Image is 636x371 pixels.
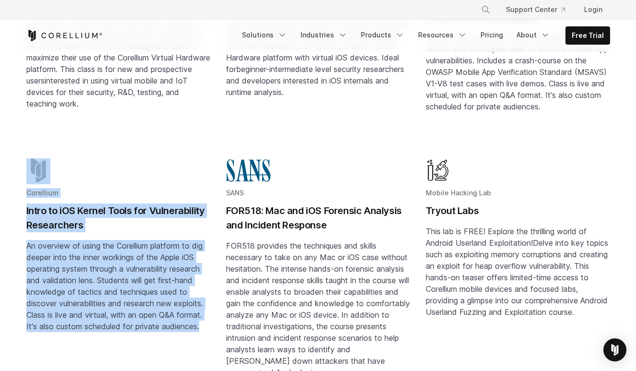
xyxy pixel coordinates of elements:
[226,158,271,182] img: sans-logo-cropped
[295,26,353,44] a: Industries
[426,189,491,197] span: Mobile Hacking Lab
[226,203,410,232] h2: FOR518: Mac and iOS Forensic Analysis and Incident Response
[576,1,610,18] a: Login
[412,26,473,44] a: Resources
[498,1,573,18] a: Support Center
[511,26,556,44] a: About
[26,241,203,331] span: An overview of using the Corellium platform to dig deeper into the inner workings of the Apple iO...
[469,1,610,18] div: Navigation Menu
[26,189,59,197] span: Corellium
[26,158,50,182] img: corellium-logo-icon-dark
[26,76,188,108] span: interested in using virtual mobile and IoT devices for their security, R&D, testing, and teaching...
[26,203,211,232] h2: Intro to iOS Kernel Tools for Vulnerability Researchers
[226,64,404,97] span: beginner-intermediate level security researchers and developers interested in iOS internals and r...
[226,189,244,197] span: SANS
[426,238,608,317] span: Delve into key topics such as exploiting memory corruptions and creating an exploit for heap over...
[355,26,410,44] a: Products
[477,1,494,18] button: Search
[26,30,103,41] a: Corellium Home
[603,338,626,361] div: Open Intercom Messenger
[236,26,293,44] a: Solutions
[236,26,610,45] div: Navigation Menu
[426,33,609,111] span: Students will gain first-hand knowledge of tools, tactics and techniques used to discover mobile ...
[426,203,610,218] h2: Tryout Labs
[426,158,450,182] img: Mobile Hacking Lab - Graphic Only
[475,26,509,44] a: Pricing
[226,17,410,98] p: This course provides students with the fundamental skills of iOS reverse engineering. Students wi...
[426,227,587,248] span: This lab is FREE! Explore the thrilling world of Android Userland Exploitation!
[566,27,610,44] a: Free Trial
